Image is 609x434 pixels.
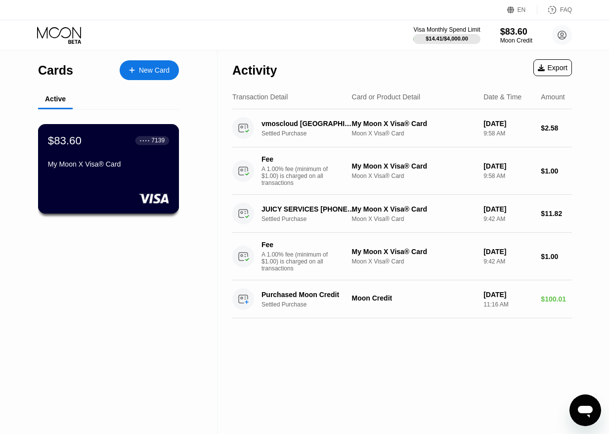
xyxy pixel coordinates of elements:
div: Amount [541,93,565,101]
div: FAQ [560,6,572,13]
div: [DATE] [483,162,533,170]
div: JUICY SERVICES [PHONE_NUMBER] NLSettled PurchaseMy Moon X Visa® CardMoon X Visa® Card[DATE]9:42 A... [232,195,572,233]
div: Active [45,95,66,103]
div: Settled Purchase [261,130,362,137]
div: $14.41 / $4,000.00 [426,36,468,42]
div: $100.01 [541,295,572,303]
div: My Moon X Visa® Card [352,248,476,256]
div: Purchased Moon Credit [261,291,355,299]
div: Export [538,64,567,72]
div: 7139 [151,137,165,144]
div: [DATE] [483,120,533,128]
div: A 1.00% fee (minimum of $1.00) is charged on all transactions [261,251,336,272]
div: 11:16 AM [483,301,533,308]
div: Moon X Visa® Card [352,173,476,179]
div: Moon X Visa® Card [352,216,476,222]
div: FeeA 1.00% fee (minimum of $1.00) is charged on all transactionsMy Moon X Visa® CardMoon X Visa® ... [232,147,572,195]
div: EN [518,6,526,13]
div: Cards [38,63,73,78]
div: $11.82 [541,210,572,217]
div: Purchased Moon CreditSettled PurchaseMoon Credit[DATE]11:16 AM$100.01 [232,280,572,318]
div: vmoscloud [GEOGRAPHIC_DATA] HK [261,120,355,128]
div: FeeA 1.00% fee (minimum of $1.00) is charged on all transactionsMy Moon X Visa® CardMoon X Visa® ... [232,233,572,280]
div: Visa Monthly Spend Limit$14.41/$4,000.00 [413,26,480,44]
div: $1.00 [541,253,572,260]
div: $2.58 [541,124,572,132]
div: My Moon X Visa® Card [352,120,476,128]
div: Moon X Visa® Card [352,258,476,265]
div: Transaction Detail [232,93,288,101]
div: Settled Purchase [261,216,362,222]
div: Date & Time [483,93,522,101]
div: [DATE] [483,248,533,256]
div: Fee [261,241,331,249]
div: 9:42 AM [483,258,533,265]
div: [DATE] [483,291,533,299]
div: 9:42 AM [483,216,533,222]
div: My Moon X Visa® Card [352,205,476,213]
div: ● ● ● ● [140,139,150,142]
div: $83.60● ● ● ●7139My Moon X Visa® Card [39,125,178,213]
div: 9:58 AM [483,173,533,179]
div: JUICY SERVICES [PHONE_NUMBER] NL [261,205,355,213]
div: My Moon X Visa® Card [48,160,169,168]
div: [DATE] [483,205,533,213]
div: $83.60Moon Credit [500,27,532,44]
div: New Card [120,60,179,80]
div: Activity [232,63,277,78]
div: $83.60 [500,27,532,37]
div: FAQ [537,5,572,15]
div: Moon Credit [352,294,476,302]
div: New Card [139,66,170,75]
div: $83.60 [48,134,82,147]
div: Moon X Visa® Card [352,130,476,137]
div: Settled Purchase [261,301,362,308]
div: A 1.00% fee (minimum of $1.00) is charged on all transactions [261,166,336,186]
iframe: Button to launch messaging window [569,394,601,426]
div: 9:58 AM [483,130,533,137]
div: Fee [261,155,331,163]
div: My Moon X Visa® Card [352,162,476,170]
div: vmoscloud [GEOGRAPHIC_DATA] HKSettled PurchaseMy Moon X Visa® CardMoon X Visa® Card[DATE]9:58 AM$... [232,109,572,147]
div: Visa Monthly Spend Limit [413,26,480,33]
div: Export [533,59,572,76]
div: EN [507,5,537,15]
div: $1.00 [541,167,572,175]
div: Moon Credit [500,37,532,44]
div: Card or Product Detail [352,93,421,101]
